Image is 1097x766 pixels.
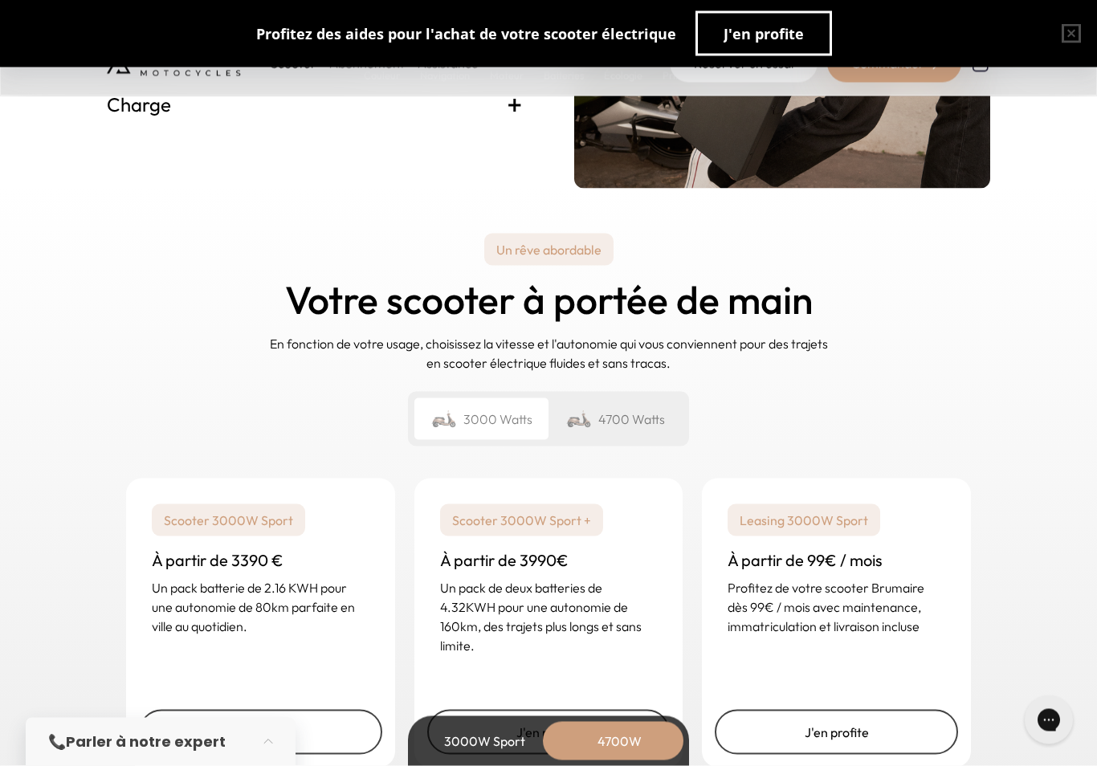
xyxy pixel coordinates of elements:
h2: Votre scooter à portée de main [285,279,813,321]
h3: Charge [107,92,523,117]
a: J'en profite [139,710,382,755]
h3: À partir de 3990€ [440,549,658,572]
p: Leasing 3000W Sport [728,504,880,536]
p: Un pack de deux batteries de 4.32KWH pour une autonomie de 160km, des trajets plus longs et sans ... [440,578,658,655]
span: + [507,92,523,117]
div: 3000 Watts [414,398,548,440]
div: 4700W [555,722,683,760]
h3: À partir de 99€ / mois [728,549,945,572]
p: Profitez de votre scooter Brumaire dès 99€ / mois avec maintenance, immatriculation et livraison ... [728,578,945,636]
div: 3000W Sport [420,722,548,760]
div: 4700 Watts [548,398,683,440]
p: Scooter 3000W Sport [152,504,305,536]
a: J'en profite [427,710,671,755]
p: Un pack batterie de 2.16 KWH pour une autonomie de 80km parfaite en ville au quotidien. [152,578,369,636]
iframe: Gorgias live chat messenger [1017,691,1081,750]
p: En fonction de votre usage, choisissez la vitesse et l'autonomie qui vous conviennent pour des tr... [267,334,830,373]
p: Scooter 3000W Sport + [440,504,603,536]
a: J'en profite [715,710,958,755]
h3: À partir de 3390 € [152,549,369,572]
p: Un rêve abordable [484,234,614,266]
